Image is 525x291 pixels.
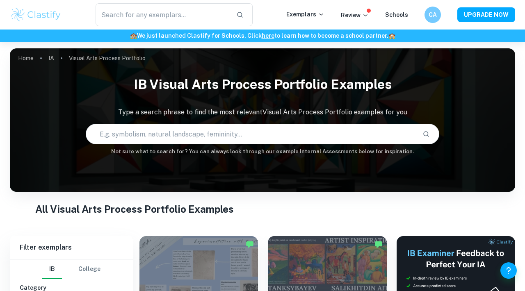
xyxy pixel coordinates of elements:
[341,11,369,20] p: Review
[2,31,523,40] h6: We just launched Clastify for Schools. Click to learn how to become a school partner.
[86,123,416,145] input: E.g. symbolism, natural landscape, femininity...
[388,32,395,39] span: 🏫
[262,32,274,39] a: here
[500,262,517,279] button: Help and Feedback
[48,52,54,64] a: IA
[42,259,62,279] button: IB
[96,3,230,26] input: Search for any exemplars...
[69,54,146,63] p: Visual Arts Process Portfolio
[10,71,515,98] h1: IB Visual Arts Process Portfolio examples
[385,11,408,18] a: Schools
[78,259,100,279] button: College
[42,259,100,279] div: Filter type choice
[374,240,383,248] img: Marked
[425,7,441,23] button: CA
[10,236,133,259] h6: Filter exemplars
[10,7,62,23] img: Clastify logo
[457,7,515,22] button: UPGRADE NOW
[10,148,515,156] h6: Not sure what to search for? You can always look through our example Internal Assessments below f...
[18,52,34,64] a: Home
[130,32,137,39] span: 🏫
[10,107,515,117] p: Type a search phrase to find the most relevant Visual Arts Process Portfolio examples for you
[35,202,490,216] h1: All Visual Arts Process Portfolio Examples
[246,240,254,248] img: Marked
[428,10,438,19] h6: CA
[286,10,324,19] p: Exemplars
[419,127,433,141] button: Search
